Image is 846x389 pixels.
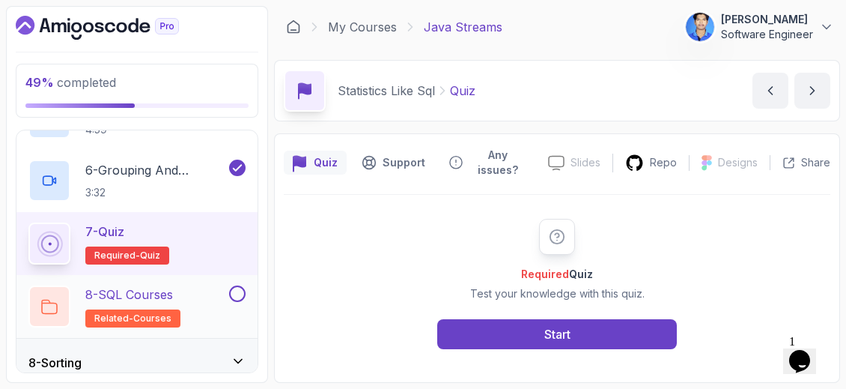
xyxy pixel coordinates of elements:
p: Test your knowledge with this quiz. [470,286,645,301]
span: related-courses [94,313,171,325]
p: Slides [570,155,600,170]
p: Repo [650,155,677,170]
span: completed [25,75,116,90]
p: Share [801,155,830,170]
button: Feedback button [440,143,536,182]
button: 7-QuizRequired-quiz [28,223,246,265]
span: Required- [94,250,140,262]
p: Any issues? [469,148,527,178]
button: Share [770,155,830,170]
p: Quiz [314,155,338,170]
button: previous content [752,73,788,109]
p: Designs [718,155,758,170]
span: 49 % [25,75,54,90]
button: Support button [353,143,434,182]
p: 6 - Grouping And Counting [85,161,226,179]
p: 7 - Quiz [85,223,124,241]
button: Start [437,319,677,349]
p: Java Streams [424,18,502,36]
button: next content [794,73,830,109]
a: Dashboard [16,16,213,40]
h2: Quiz [470,267,645,282]
button: 8-Sorting [16,339,258,387]
button: 8-SQL Coursesrelated-courses [28,286,246,328]
a: Dashboard [286,19,301,34]
p: Support [383,155,425,170]
button: quiz button [284,143,347,182]
p: Software Engineer [721,27,813,42]
p: 3:32 [85,185,226,200]
p: [PERSON_NAME] [721,12,813,27]
img: user profile image [686,13,714,41]
span: quiz [140,250,160,262]
a: Repo [613,154,689,172]
div: Start [544,325,570,343]
iframe: chat widget [783,329,831,374]
button: user profile image[PERSON_NAME]Software Engineer [685,12,834,42]
p: 8 - SQL Courses [85,286,173,304]
h3: 8 - Sorting [28,354,82,372]
p: Quiz [450,82,475,100]
p: Statistics Like Sql [338,82,435,100]
span: Required [521,268,569,280]
a: My Courses [328,18,397,36]
button: 6-Grouping And Counting3:32 [28,160,246,202]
